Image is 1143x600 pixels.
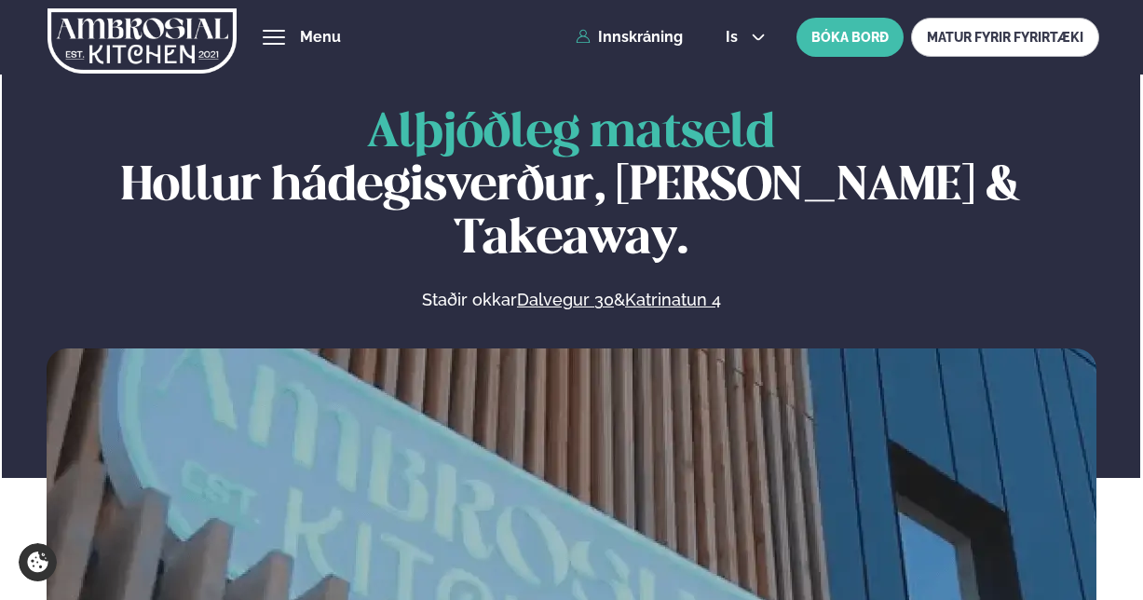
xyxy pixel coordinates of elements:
span: Alþjóðleg matseld [367,111,775,157]
p: Staðir okkar & [219,289,923,311]
button: hamburger [263,26,285,48]
a: Katrinatun 4 [625,289,721,311]
button: is [711,30,781,45]
a: Dalvegur 30 [517,289,614,311]
img: logo [48,3,236,79]
span: is [726,30,743,45]
h1: Hollur hádegisverður, [PERSON_NAME] & Takeaway. [47,108,1096,266]
button: BÓKA BORÐ [796,18,904,57]
a: Cookie settings [19,543,57,581]
a: Innskráning [576,29,683,46]
a: MATUR FYRIR FYRIRTÆKI [911,18,1099,57]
